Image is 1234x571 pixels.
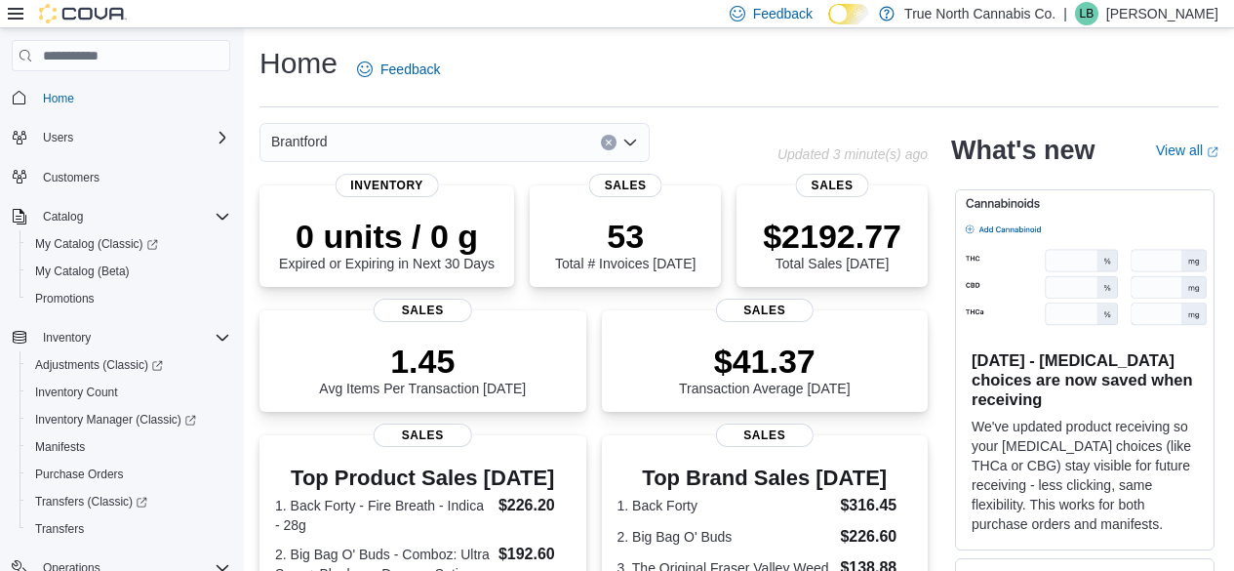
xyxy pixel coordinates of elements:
[27,435,230,459] span: Manifests
[972,417,1198,534] p: We've updated product receiving so your [MEDICAL_DATA] choices (like THCa or CBG) stay visible fo...
[275,496,491,535] dt: 1. Back Forty - Fire Breath - Indica - 28g
[27,287,230,310] span: Promotions
[617,527,833,547] dt: 2. Big Bag O' Buds
[27,517,92,541] a: Transfers
[498,543,571,566] dd: $192.60
[1080,2,1095,25] span: LB
[1156,143,1218,158] a: View allExternal link
[35,87,82,110] a: Home
[335,174,439,197] span: Inventory
[35,264,130,279] span: My Catalog (Beta)
[753,4,813,23] span: Feedback
[35,439,85,455] span: Manifests
[27,353,230,377] span: Adjustments (Classic)
[601,135,617,150] button: Clear input
[35,291,95,306] span: Promotions
[1063,2,1067,25] p: |
[27,260,138,283] a: My Catalog (Beta)
[374,299,471,322] span: Sales
[35,521,84,537] span: Transfers
[4,203,238,230] button: Catalog
[374,424,471,447] span: Sales
[35,326,230,349] span: Inventory
[20,406,238,433] a: Inventory Manager (Classic)
[35,205,230,228] span: Catalog
[20,285,238,312] button: Promotions
[279,217,495,271] div: Expired or Expiring in Next 30 Days
[4,324,238,351] button: Inventory
[35,357,163,373] span: Adjustments (Classic)
[555,217,696,271] div: Total # Invoices [DATE]
[27,232,166,256] a: My Catalog (Classic)
[20,258,238,285] button: My Catalog (Beta)
[27,408,230,431] span: Inventory Manager (Classic)
[43,330,91,346] span: Inventory
[20,461,238,488] button: Purchase Orders
[840,494,912,517] dd: $316.45
[43,170,100,185] span: Customers
[589,174,662,197] span: Sales
[617,496,833,515] dt: 1. Back Forty
[319,342,526,381] p: 1.45
[43,91,74,106] span: Home
[27,381,230,404] span: Inventory Count
[27,463,230,486] span: Purchase Orders
[35,205,91,228] button: Catalog
[39,4,127,23] img: Cova
[951,135,1095,166] h2: What's new
[617,467,913,490] h3: Top Brand Sales [DATE]
[20,230,238,258] a: My Catalog (Classic)
[275,467,571,490] h3: Top Product Sales [DATE]
[349,50,448,89] a: Feedback
[35,166,107,189] a: Customers
[35,467,124,482] span: Purchase Orders
[763,217,901,256] p: $2192.77
[43,130,73,145] span: Users
[27,490,230,513] span: Transfers (Classic)
[35,85,230,109] span: Home
[35,494,147,510] span: Transfers (Classic)
[904,2,1055,25] p: True North Cannabis Co.
[828,24,829,25] span: Dark Mode
[679,342,851,381] p: $41.37
[27,381,126,404] a: Inventory Count
[4,124,238,151] button: Users
[679,342,851,396] div: Transaction Average [DATE]
[27,353,171,377] a: Adjustments (Classic)
[777,146,928,162] p: Updated 3 minute(s) ago
[259,44,338,83] h1: Home
[622,135,638,150] button: Open list of options
[716,299,814,322] span: Sales
[498,494,571,517] dd: $226.20
[20,433,238,461] button: Manifests
[43,209,83,224] span: Catalog
[972,350,1198,409] h3: [DATE] - [MEDICAL_DATA] choices are now saved when receiving
[796,174,869,197] span: Sales
[35,412,196,428] span: Inventory Manager (Classic)
[4,163,238,191] button: Customers
[828,4,869,24] input: Dark Mode
[35,385,118,400] span: Inventory Count
[35,126,81,149] button: Users
[279,217,495,256] p: 0 units / 0 g
[763,217,901,271] div: Total Sales [DATE]
[20,379,238,406] button: Inventory Count
[27,435,93,459] a: Manifests
[1106,2,1218,25] p: [PERSON_NAME]
[27,490,155,513] a: Transfers (Classic)
[35,236,158,252] span: My Catalog (Classic)
[27,408,204,431] a: Inventory Manager (Classic)
[27,232,230,256] span: My Catalog (Classic)
[1075,2,1098,25] div: Lori Burns
[35,326,99,349] button: Inventory
[555,217,696,256] p: 53
[27,287,102,310] a: Promotions
[380,60,440,79] span: Feedback
[4,83,238,111] button: Home
[20,515,238,543] button: Transfers
[27,517,230,541] span: Transfers
[1207,146,1218,158] svg: External link
[716,424,814,447] span: Sales
[20,488,238,515] a: Transfers (Classic)
[27,463,132,486] a: Purchase Orders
